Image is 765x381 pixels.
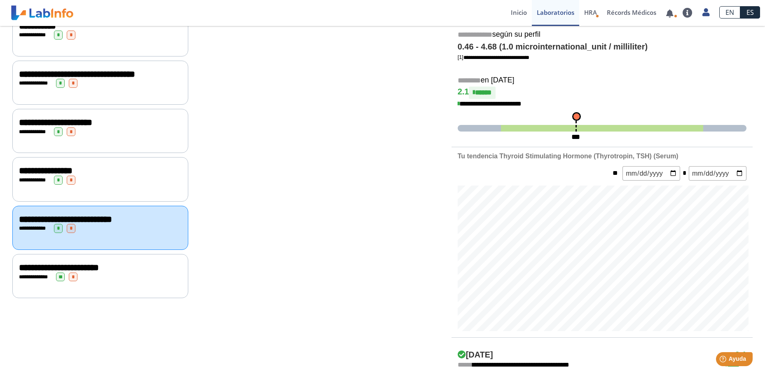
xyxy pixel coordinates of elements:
[458,76,746,85] h5: en [DATE]
[622,166,680,181] input: mm/dd/yyyy
[458,87,746,99] h4: 2.1
[689,166,746,181] input: mm/dd/yyyy
[458,350,493,360] h4: [DATE]
[584,8,597,16] span: HRA
[458,153,678,160] b: Tu tendencia Thyroid Stimulating Hormone (Thyrotropin, TSH) (Serum)
[740,6,760,19] a: ES
[458,42,746,52] h4: 0.46 - 4.68 (1.0 microinternational_unit / milliliter)
[458,54,529,60] a: [1]
[692,349,756,372] iframe: Help widget launcher
[719,6,740,19] a: EN
[458,30,746,40] h5: según su perfil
